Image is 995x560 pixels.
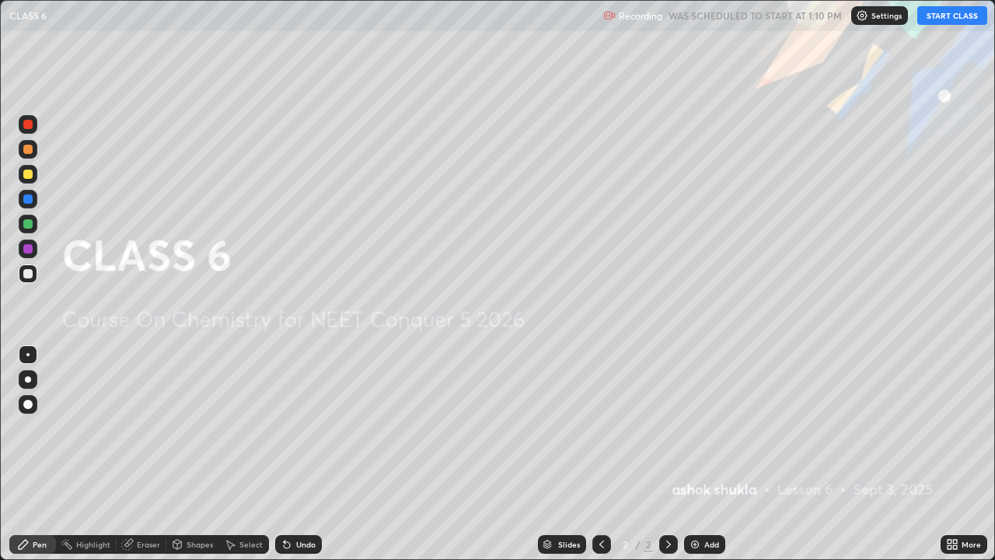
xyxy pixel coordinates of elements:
[187,541,213,548] div: Shapes
[33,541,47,548] div: Pen
[856,9,868,22] img: class-settings-icons
[603,9,616,22] img: recording.375f2c34.svg
[644,537,653,551] div: 2
[962,541,981,548] div: More
[636,540,641,549] div: /
[689,538,701,551] img: add-slide-button
[617,540,633,549] div: 2
[296,541,316,548] div: Undo
[239,541,263,548] div: Select
[76,541,110,548] div: Highlight
[669,9,842,23] h5: WAS SCHEDULED TO START AT 1:10 PM
[704,541,719,548] div: Add
[558,541,580,548] div: Slides
[917,6,987,25] button: START CLASS
[871,12,902,19] p: Settings
[619,10,662,22] p: Recording
[9,9,47,22] p: CLASS 6
[137,541,160,548] div: Eraser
